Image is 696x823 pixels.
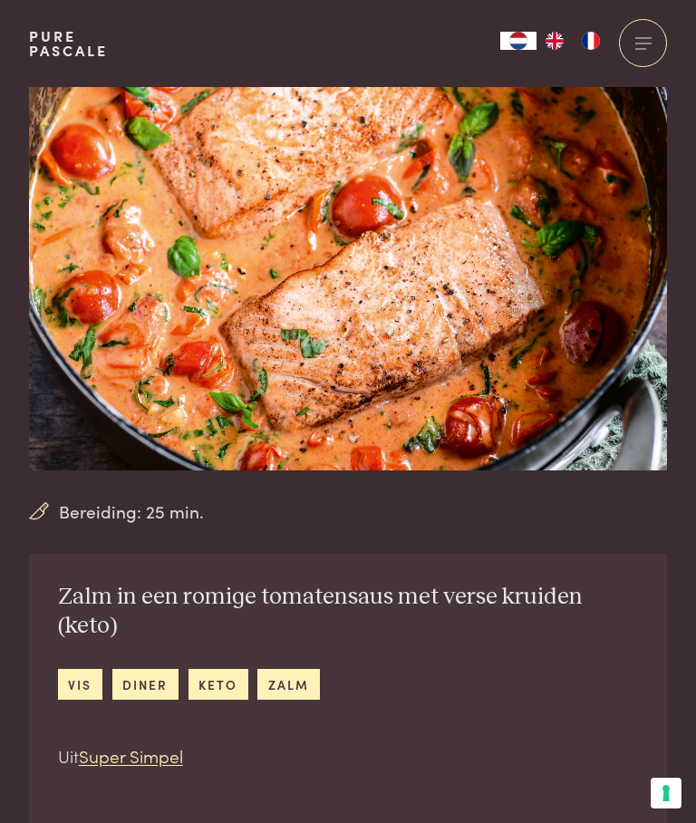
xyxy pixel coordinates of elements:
[58,743,639,770] p: Uit
[29,29,108,58] a: PurePascale
[29,87,667,470] img: Zalm in een romige tomatensaus met verse kruiden (keto)
[188,669,248,699] a: keto
[257,669,319,699] a: zalm
[79,743,183,768] a: Super Simpel
[573,32,609,50] a: FR
[536,32,609,50] ul: Language list
[59,499,204,525] span: Bereiding: 25 min.
[58,583,639,641] h2: Zalm in een romige tomatensaus met verse kruiden (keto)
[58,669,102,699] a: vis
[651,778,681,808] button: Uw voorkeuren voor toestemming voor trackingtechnologieën
[112,669,179,699] a: diner
[500,32,536,50] div: Language
[500,32,609,50] aside: Language selected: Nederlands
[500,32,536,50] a: NL
[536,32,573,50] a: EN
